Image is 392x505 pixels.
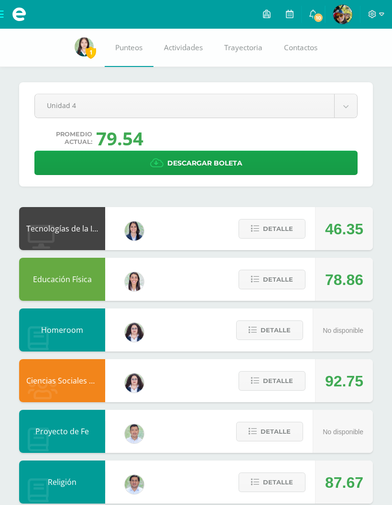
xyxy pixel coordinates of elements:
[19,359,105,402] div: Ciencias Sociales y Formación Ciudadana
[19,207,105,250] div: Tecnologías de la Información y Comunicación: Computación
[263,271,293,288] span: Detalle
[153,29,214,67] a: Actividades
[236,320,303,340] button: Detalle
[34,151,358,175] a: Descargar boleta
[125,272,144,291] img: 68dbb99899dc55733cac1a14d9d2f825.png
[19,410,105,453] div: Proyecto de Fe
[35,94,357,118] a: Unidad 4
[323,428,363,436] span: No disponible
[313,12,324,23] span: 10
[239,472,305,492] button: Detalle
[125,424,144,443] img: 585d333ccf69bb1c6e5868c8cef08dba.png
[75,37,94,56] img: 9e386c109338fe129f7304ee11bb0e09.png
[86,46,96,58] span: 1
[56,131,92,146] span: Promedio actual:
[19,308,105,351] div: Homeroom
[261,423,291,440] span: Detalle
[333,5,352,24] img: 9328d5e98ceeb7b6b4c8a00374d795d3.png
[164,43,203,53] span: Actividades
[96,126,143,151] div: 79.54
[236,422,303,441] button: Detalle
[125,475,144,494] img: f767cae2d037801592f2ba1a5db71a2a.png
[261,321,291,339] span: Detalle
[325,208,363,251] div: 46.35
[105,29,153,67] a: Punteos
[19,461,105,504] div: Religión
[47,94,322,117] span: Unidad 4
[115,43,142,53] span: Punteos
[19,258,105,301] div: Educación Física
[239,270,305,289] button: Detalle
[325,258,363,301] div: 78.86
[263,220,293,238] span: Detalle
[325,360,363,403] div: 92.75
[125,221,144,241] img: 7489ccb779e23ff9f2c3e89c21f82ed0.png
[214,29,273,67] a: Trayectoria
[224,43,262,53] span: Trayectoria
[239,371,305,391] button: Detalle
[284,43,317,53] span: Contactos
[239,219,305,239] button: Detalle
[125,373,144,393] img: ba02aa29de7e60e5f6614f4096ff8928.png
[325,461,363,504] div: 87.67
[263,372,293,390] span: Detalle
[273,29,328,67] a: Contactos
[263,473,293,491] span: Detalle
[323,327,363,334] span: No disponible
[125,323,144,342] img: ba02aa29de7e60e5f6614f4096ff8928.png
[167,152,242,175] span: Descargar boleta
